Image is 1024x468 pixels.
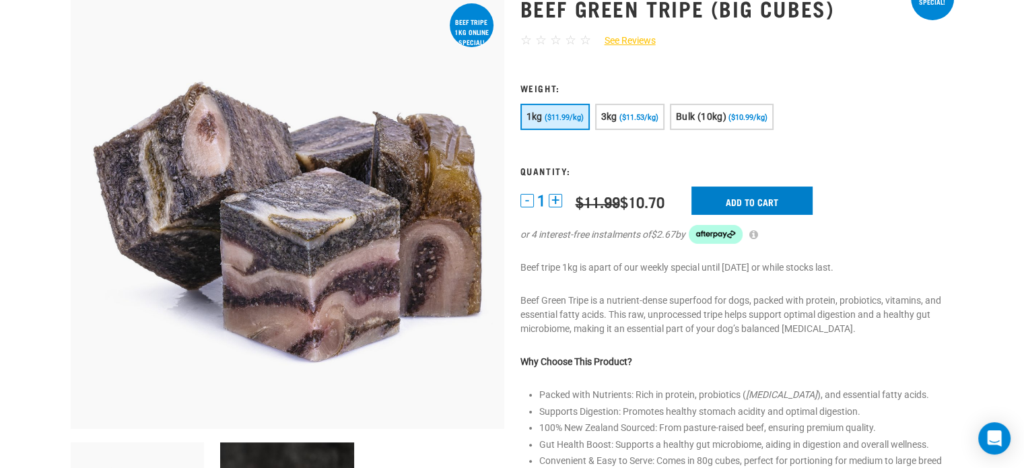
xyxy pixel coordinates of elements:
strong: Why Choose This Product? [520,356,632,367]
span: 3kg [601,111,617,122]
span: ($11.53/kg) [619,113,658,122]
span: ☆ [535,32,547,48]
button: 3kg ($11.53/kg) [595,104,664,130]
li: Supports Digestion: Promotes healthy stomach acidity and optimal digestion. [539,405,954,419]
button: - [520,194,534,207]
img: Afterpay [689,225,743,244]
span: ($11.99/kg) [545,113,584,122]
h3: Quantity: [520,166,954,176]
input: Add to cart [691,187,813,215]
span: Bulk (10kg) [676,111,726,122]
span: ☆ [580,32,591,48]
em: [MEDICAL_DATA] [746,389,817,400]
p: Beef Green Tripe is a nutrient-dense superfood for dogs, packed with protein, probiotics, vitamin... [520,294,954,336]
span: 1 [537,194,545,208]
li: Gut Health Boost: Supports a healthy gut microbiome, aiding in digestion and overall wellness. [539,438,954,452]
li: 100% New Zealand Sourced: From pasture-raised beef, ensuring premium quality. [539,421,954,435]
p: Beef tripe 1kg is apart of our weekly special until [DATE] or while stocks last. [520,261,954,275]
span: ($10.99/kg) [728,113,767,122]
span: ☆ [520,32,532,48]
div: Open Intercom Messenger [978,422,1011,455]
a: See Reviews [591,34,656,48]
span: 1kg [526,111,543,122]
button: 1kg ($11.99/kg) [520,104,590,130]
span: ☆ [565,32,576,48]
button: Bulk (10kg) ($10.99/kg) [670,104,774,130]
h3: Weight: [520,83,954,93]
strike: $11.99 [576,197,620,205]
li: Packed with Nutrients: Rich in protein, probiotics ( ), and essential fatty acids. [539,388,954,402]
span: $2.67 [651,228,675,242]
span: ☆ [550,32,561,48]
button: + [549,194,562,207]
div: $10.70 [576,193,664,210]
div: or 4 interest-free instalments of by [520,225,954,244]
